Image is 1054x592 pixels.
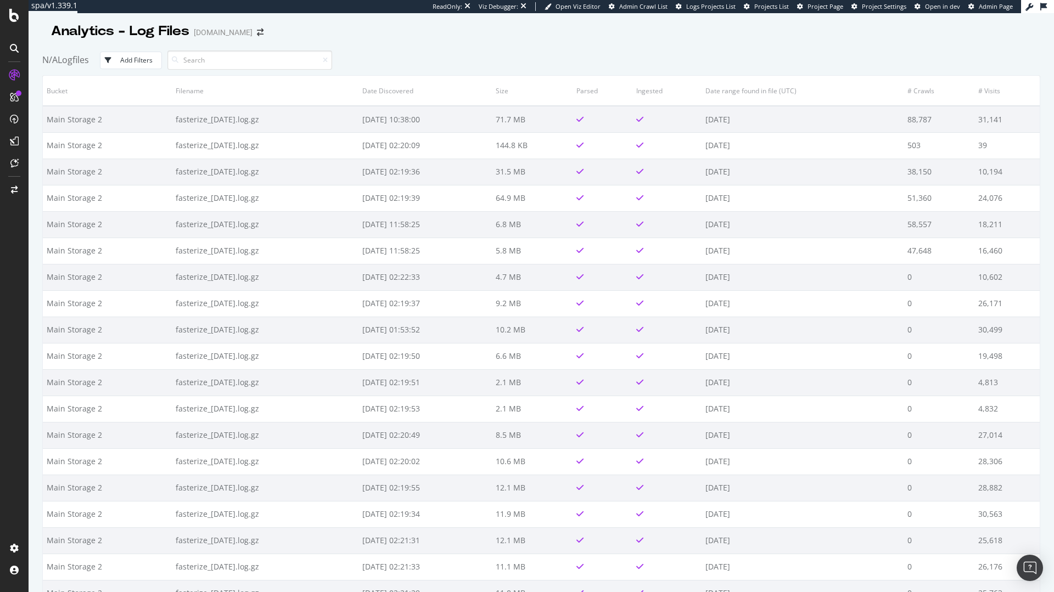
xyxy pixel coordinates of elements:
td: [DATE] [702,290,904,317]
td: [DATE] [702,475,904,501]
a: Project Page [797,2,843,11]
a: Projects List [744,2,789,11]
td: [DATE] [702,396,904,422]
span: Project Page [808,2,843,10]
a: Open in dev [915,2,960,11]
a: Admin Crawl List [609,2,668,11]
button: Add Filters [100,52,162,69]
td: Main Storage 2 [43,396,172,422]
td: 0 [904,554,974,580]
td: 39 [974,132,1040,159]
td: Main Storage 2 [43,106,172,132]
a: Admin Page [968,2,1013,11]
td: [DATE] 02:19:37 [358,290,492,317]
td: [DATE] [702,448,904,475]
td: [DATE] 10:38:00 [358,106,492,132]
td: 6.6 MB [492,343,573,369]
td: 0 [904,448,974,475]
td: 31.5 MB [492,159,573,185]
td: [DATE] 02:22:33 [358,264,492,290]
td: 11.1 MB [492,554,573,580]
th: Ingested [632,76,702,106]
td: [DATE] [702,527,904,554]
a: Project Settings [851,2,906,11]
td: 4,813 [974,369,1040,396]
td: 28,306 [974,448,1040,475]
th: Date range found in file (UTC) [702,76,904,106]
td: 8.5 MB [492,422,573,448]
td: fasterize_[DATE].log.gz [172,343,358,369]
td: fasterize_[DATE].log.gz [172,264,358,290]
td: 88,787 [904,106,974,132]
th: Size [492,76,573,106]
td: 0 [904,290,974,317]
th: Filename [172,76,358,106]
td: 18,211 [974,211,1040,238]
td: 0 [904,396,974,422]
td: fasterize_[DATE].log.gz [172,132,358,159]
td: fasterize_[DATE].log.gz [172,106,358,132]
td: 19,498 [974,343,1040,369]
div: arrow-right-arrow-left [257,29,263,36]
td: [DATE] 02:19:39 [358,185,492,211]
td: Main Storage 2 [43,317,172,343]
td: 12.1 MB [492,527,573,554]
span: Admin Crawl List [619,2,668,10]
td: [DATE] 02:20:09 [358,132,492,159]
th: Date Discovered [358,76,492,106]
td: 28,882 [974,475,1040,501]
td: [DATE] 02:19:55 [358,475,492,501]
div: Open Intercom Messenger [1017,555,1043,581]
td: 5.8 MB [492,238,573,264]
td: [DATE] [702,343,904,369]
td: 38,150 [904,159,974,185]
td: fasterize_[DATE].log.gz [172,238,358,264]
td: [DATE] 02:19:34 [358,501,492,527]
td: [DATE] 01:53:52 [358,317,492,343]
td: [DATE] [702,554,904,580]
span: Open Viz Editor [556,2,601,10]
td: [DATE] 02:19:51 [358,369,492,396]
td: 11.9 MB [492,501,573,527]
td: 64.9 MB [492,185,573,211]
td: 503 [904,132,974,159]
td: 51,360 [904,185,974,211]
div: Add Filters [120,55,153,65]
td: 16,460 [974,238,1040,264]
td: [DATE] [702,369,904,396]
td: 0 [904,369,974,396]
td: fasterize_[DATE].log.gz [172,554,358,580]
td: [DATE] [702,185,904,211]
td: [DATE] 02:19:36 [358,159,492,185]
td: 10.2 MB [492,317,573,343]
td: 27,014 [974,422,1040,448]
td: Main Storage 2 [43,448,172,475]
span: Logs Projects List [686,2,736,10]
td: [DATE] 11:58:25 [358,211,492,238]
span: Admin Page [979,2,1013,10]
td: 10,194 [974,159,1040,185]
td: Main Storage 2 [43,501,172,527]
td: Main Storage 2 [43,475,172,501]
td: 144.8 KB [492,132,573,159]
td: 26,176 [974,554,1040,580]
td: 31,141 [974,106,1040,132]
td: 10,602 [974,264,1040,290]
td: Main Storage 2 [43,343,172,369]
td: Main Storage 2 [43,211,172,238]
td: Main Storage 2 [43,132,172,159]
td: [DATE] [702,422,904,448]
td: 0 [904,422,974,448]
td: Main Storage 2 [43,422,172,448]
td: [DATE] 02:19:53 [358,396,492,422]
td: [DATE] 11:58:25 [358,238,492,264]
div: Analytics - Log Files [51,22,189,41]
td: [DATE] [702,317,904,343]
td: 26,171 [974,290,1040,317]
td: fasterize_[DATE].log.gz [172,211,358,238]
td: 4.7 MB [492,264,573,290]
td: 0 [904,501,974,527]
td: [DATE] [702,501,904,527]
td: fasterize_[DATE].log.gz [172,422,358,448]
td: Main Storage 2 [43,238,172,264]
